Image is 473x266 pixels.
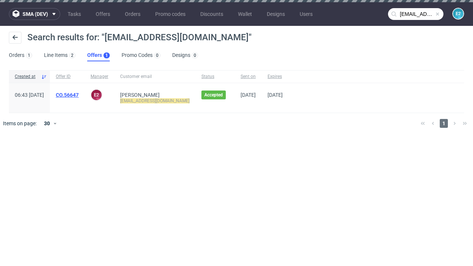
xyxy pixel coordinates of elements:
a: Wallet [234,8,256,20]
span: Expires [268,74,283,80]
span: 06:43 [DATE] [15,92,44,98]
span: Sent on [241,74,256,80]
span: Created at [15,74,38,80]
span: Customer email [120,74,190,80]
div: 0 [156,53,159,58]
div: 0 [194,53,196,58]
a: Promo codes [151,8,190,20]
span: Manager [91,74,108,80]
mark: [EMAIL_ADDRESS][DOMAIN_NAME] [120,98,190,103]
span: Items on page: [3,120,37,127]
a: CO.56647 [56,92,79,98]
figcaption: e2 [91,90,102,100]
span: [DATE] [268,92,283,98]
span: Accepted [204,92,223,98]
div: 1 [105,53,108,58]
div: 2 [71,53,74,58]
a: Users [295,8,317,20]
a: Designs0 [172,50,198,61]
div: 30 [40,118,53,129]
a: Discounts [196,8,228,20]
span: 1 [440,119,448,128]
a: Designs [262,8,289,20]
span: sma (dev) [23,11,48,17]
a: Promo Codes0 [122,50,160,61]
span: Status [201,74,229,80]
a: Offers1 [87,50,110,61]
span: Offer ID [56,74,79,80]
a: Orders [120,8,145,20]
span: Search results for: "[EMAIL_ADDRESS][DOMAIN_NAME]" [27,32,252,42]
button: sma (dev) [9,8,60,20]
a: Orders1 [9,50,32,61]
a: [PERSON_NAME] [120,92,160,98]
a: Offers [91,8,115,20]
a: Tasks [63,8,85,20]
a: Line Items2 [44,50,75,61]
span: [DATE] [241,92,256,98]
figcaption: e2 [453,8,463,19]
div: 1 [28,53,30,58]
